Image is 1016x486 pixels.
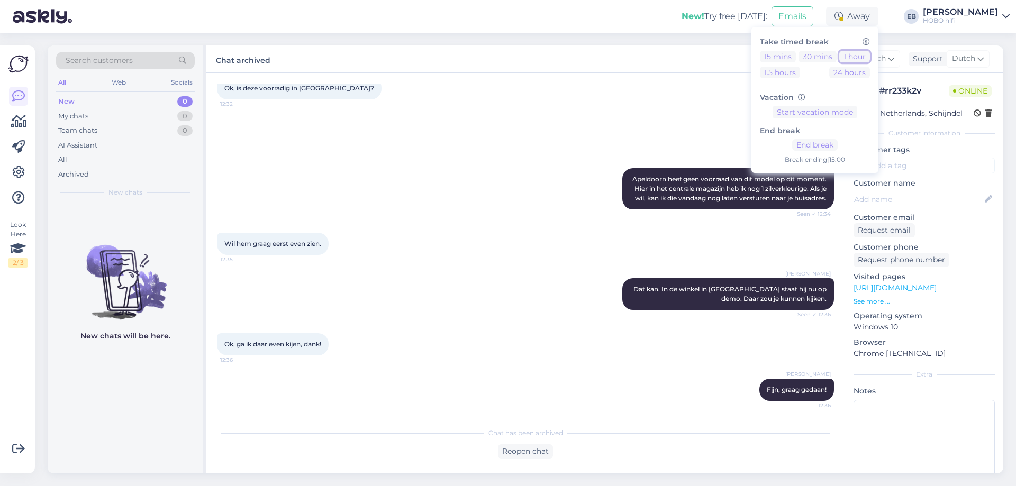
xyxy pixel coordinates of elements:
p: Notes [854,386,995,397]
button: Emails [772,6,813,26]
div: EB [904,9,919,24]
button: Start vacation mode [773,106,857,118]
div: # rr233k2v [879,85,949,97]
p: Customer tags [854,144,995,155]
h6: Take timed break [760,38,870,47]
span: 12:36 [791,401,831,409]
span: Ok, ga ik daar even kijen, dank! [224,340,321,348]
div: Request phone number [854,253,949,267]
span: Chat has been archived [488,428,563,438]
b: New! [682,11,704,21]
div: The Netherlands, Schijndel [857,108,963,119]
span: Dat kan. In de winkel in [GEOGRAPHIC_DATA] staat hij nu op demo. Daar zou je kunnen kijken. [633,285,828,302]
span: [PERSON_NAME] [785,370,831,378]
button: 1 hour [839,51,870,62]
h6: Vacation [760,93,870,102]
button: 1.5 hours [760,67,800,78]
div: [PERSON_NAME] [923,8,998,16]
span: Dutch [952,53,975,65]
span: Search customers [66,55,133,66]
p: New chats will be here. [80,331,170,342]
p: Chrome [TECHNICAL_ID] [854,348,995,359]
p: Windows 10 [854,322,995,333]
button: 24 hours [829,67,870,78]
div: New [58,96,75,107]
p: Browser [854,337,995,348]
div: Extra [854,370,995,379]
div: Web [110,76,128,89]
span: Online [949,85,992,97]
div: My chats [58,111,88,122]
h6: End break [760,126,870,135]
a: [PERSON_NAME]HOBO hifi [923,8,1010,25]
p: Customer email [854,212,995,223]
div: Break ending | 15:00 [760,155,870,164]
label: Chat archived [216,52,270,66]
div: Support [909,53,943,65]
span: Seen ✓ 12:36 [791,310,831,318]
div: Customer information [854,129,995,138]
span: [PERSON_NAME] [785,270,831,278]
div: Look Here [8,220,28,268]
img: Askly Logo [8,54,29,74]
div: 0 [177,111,193,122]
span: New chats [108,188,142,197]
a: [URL][DOMAIN_NAME] [854,283,937,292]
div: All [58,154,67,165]
span: 12:32 [220,100,260,108]
div: Team chats [58,125,97,136]
button: End break [792,139,838,151]
input: Add a tag [854,158,995,173]
span: Ok, is deze voorradig in [GEOGRAPHIC_DATA]? [224,84,374,92]
span: 12:36 [220,356,260,364]
div: 0 [177,96,193,107]
div: Request email [854,223,915,237]
div: All [56,76,68,89]
div: Reopen chat [498,444,553,459]
img: No chats [48,226,203,321]
p: Operating system [854,310,995,322]
div: Try free [DATE]: [682,10,767,23]
div: 0 [177,125,193,136]
p: Customer phone [854,242,995,253]
div: Away [826,7,878,26]
div: 2 / 3 [8,258,28,268]
div: AI Assistant [58,140,97,151]
p: Customer name [854,178,995,189]
span: Apeldoorn heef geen voorraad van dit model op dit moment. Hier in het centrale magazijn heb ik no... [632,175,828,202]
div: Archived [58,169,89,180]
span: Wil hem graag eerst even zien. [224,240,321,247]
span: Seen ✓ 12:34 [791,210,831,218]
p: Visited pages [854,271,995,282]
span: 12:35 [220,255,260,263]
p: See more ... [854,297,995,306]
div: HOBO hifi [923,16,998,25]
div: Socials [169,76,195,89]
button: 30 mins [799,51,837,62]
input: Add name [854,194,983,205]
button: 15 mins [760,51,796,62]
span: Fijn, graag gedaan! [767,386,827,393]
